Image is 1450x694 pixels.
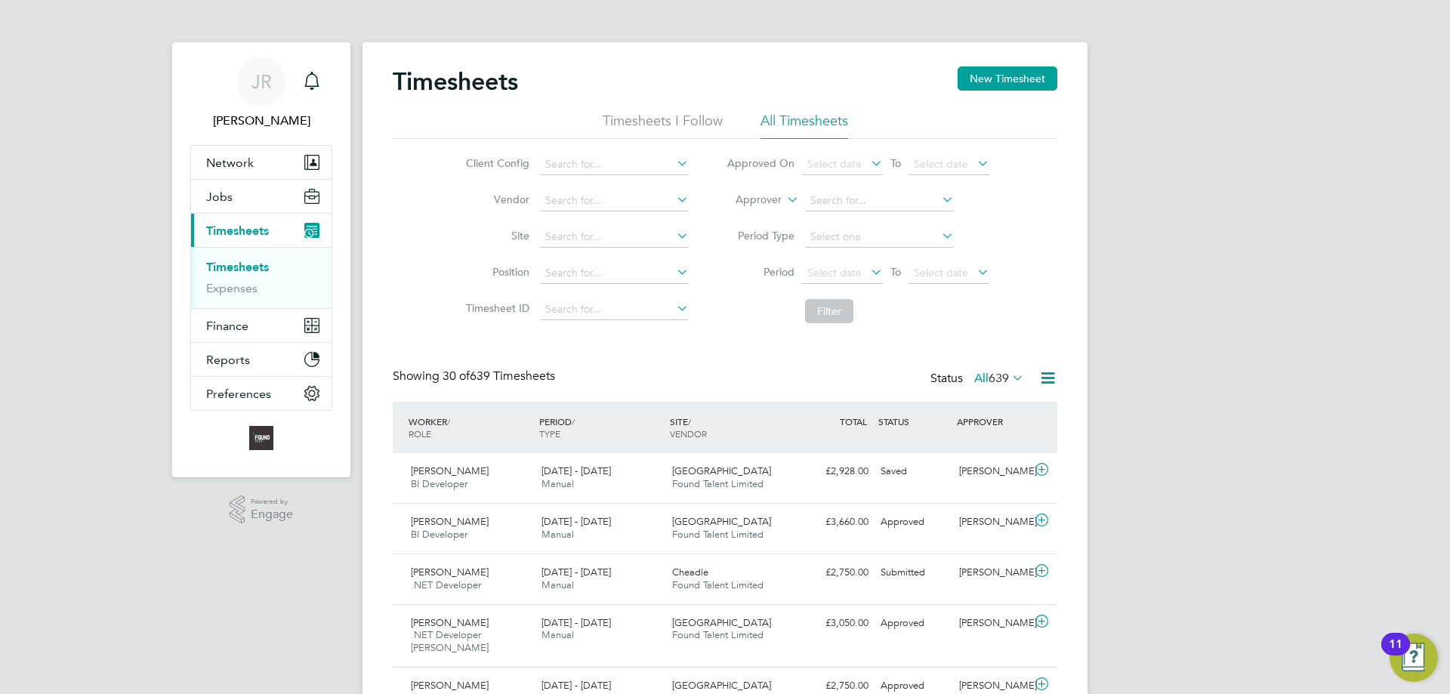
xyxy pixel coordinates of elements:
[190,57,332,130] a: JR[PERSON_NAME]
[974,371,1024,386] label: All
[672,528,764,541] span: Found Talent Limited
[727,156,794,170] label: Approved On
[953,510,1032,535] div: [PERSON_NAME]
[461,193,529,206] label: Vendor
[190,112,332,130] span: James Rogers
[411,464,489,477] span: [PERSON_NAME]
[443,369,470,384] span: 30 of
[672,616,771,629] span: [GEOGRAPHIC_DATA]
[840,415,867,427] span: TOTAL
[1390,634,1438,682] button: Open Resource Center, 11 new notifications
[409,427,431,440] span: ROLE
[540,190,689,211] input: Search for...
[541,616,611,629] span: [DATE] - [DATE]
[191,146,332,179] button: Network
[886,153,905,173] span: To
[714,193,782,208] label: Approver
[539,427,560,440] span: TYPE
[535,408,666,447] div: PERIOD
[191,180,332,213] button: Jobs
[251,495,293,508] span: Powered by
[251,508,293,521] span: Engage
[541,679,611,692] span: [DATE] - [DATE]
[191,343,332,376] button: Reports
[805,190,954,211] input: Search for...
[807,157,862,171] span: Select date
[672,679,771,692] span: [GEOGRAPHIC_DATA]
[251,72,272,91] span: JR
[914,157,968,171] span: Select date
[411,566,489,578] span: [PERSON_NAME]
[249,426,273,450] img: foundtalent-logo-retina.png
[989,371,1009,386] span: 639
[541,464,611,477] span: [DATE] - [DATE]
[206,353,250,367] span: Reports
[672,464,771,477] span: [GEOGRAPHIC_DATA]
[443,369,555,384] span: 639 Timesheets
[958,66,1057,91] button: New Timesheet
[191,309,332,342] button: Finance
[760,112,848,139] li: All Timesheets
[875,611,953,636] div: Approved
[411,477,467,490] span: BI Developer
[875,408,953,435] div: STATUS
[1389,644,1402,664] div: 11
[541,566,611,578] span: [DATE] - [DATE]
[672,477,764,490] span: Found Talent Limited
[540,299,689,320] input: Search for...
[206,260,269,274] a: Timesheets
[875,459,953,484] div: Saved
[411,528,467,541] span: BI Developer
[886,262,905,282] span: To
[541,578,574,591] span: Manual
[540,154,689,175] input: Search for...
[191,214,332,247] button: Timesheets
[461,156,529,170] label: Client Config
[411,578,481,591] span: .NET Developer
[672,578,764,591] span: Found Talent Limited
[796,560,875,585] div: £2,750.00
[572,415,575,427] span: /
[688,415,691,427] span: /
[447,415,450,427] span: /
[206,224,269,238] span: Timesheets
[875,560,953,585] div: Submitted
[190,426,332,450] a: Go to home page
[727,229,794,242] label: Period Type
[672,628,764,641] span: Found Talent Limited
[672,566,708,578] span: Cheadle
[206,156,254,170] span: Network
[796,459,875,484] div: £2,928.00
[953,459,1032,484] div: [PERSON_NAME]
[666,408,797,447] div: SITE
[805,227,954,248] input: Select one
[953,560,1032,585] div: [PERSON_NAME]
[461,265,529,279] label: Position
[393,66,518,97] h2: Timesheets
[796,611,875,636] div: £3,050.00
[393,369,558,384] div: Showing
[541,515,611,528] span: [DATE] - [DATE]
[206,281,258,295] a: Expenses
[541,628,574,641] span: Manual
[540,263,689,284] input: Search for...
[953,408,1032,435] div: APPROVER
[930,369,1027,390] div: Status
[461,229,529,242] label: Site
[805,299,853,323] button: Filter
[727,265,794,279] label: Period
[672,515,771,528] span: [GEOGRAPHIC_DATA]
[411,616,489,629] span: [PERSON_NAME]
[411,515,489,528] span: [PERSON_NAME]
[796,510,875,535] div: £3,660.00
[670,427,707,440] span: VENDOR
[411,679,489,692] span: [PERSON_NAME]
[411,628,489,654] span: .NET Developer [PERSON_NAME]
[206,319,248,333] span: Finance
[914,266,968,279] span: Select date
[953,611,1032,636] div: [PERSON_NAME]
[230,495,294,524] a: Powered byEngage
[807,266,862,279] span: Select date
[191,247,332,308] div: Timesheets
[875,510,953,535] div: Approved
